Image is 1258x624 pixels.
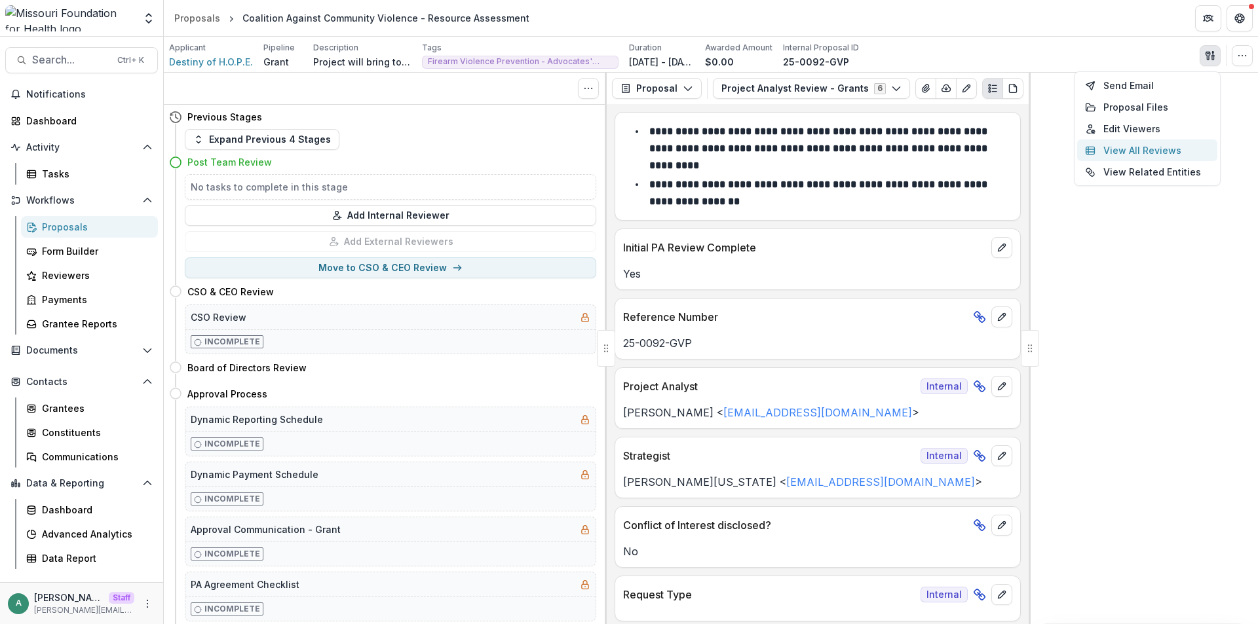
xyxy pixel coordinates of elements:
[42,293,147,306] div: Payments
[428,57,613,66] span: Firearm Violence Prevention - Advocates' Network and Capacity Building - Cohort Style Funding - P...
[723,406,912,419] a: [EMAIL_ADDRESS][DOMAIN_NAME]
[991,237,1012,258] button: edit
[26,376,137,388] span: Contacts
[5,5,134,31] img: Missouri Foundation for Health logo
[623,335,1012,351] p: 25-0092-GVP
[623,517,968,533] p: Conflict of Interest disclosed?
[921,448,968,464] span: Internal
[169,55,253,69] a: Destiny of H.O.P.E.
[263,55,289,69] p: Grant
[42,401,147,415] div: Grantees
[5,84,158,105] button: Notifications
[623,240,986,255] p: Initial PA Review Complete
[242,11,529,25] div: Coalition Against Community Violence - Resource Assessment
[629,42,662,54] p: Duration
[32,54,109,66] span: Search...
[42,551,147,565] div: Data Report
[109,592,134,604] p: Staff
[34,591,104,604] p: [PERSON_NAME][EMAIL_ADDRESS][DOMAIN_NAME]
[187,285,274,299] h4: CSO & CEO Review
[21,422,158,443] a: Constituents
[921,587,968,602] span: Internal
[42,244,147,258] div: Form Builder
[26,195,137,206] span: Workflows
[991,584,1012,605] button: edit
[26,89,153,100] span: Notifications
[982,78,1003,99] button: Plaintext view
[185,231,596,252] button: Add External Reviewers
[783,55,849,69] p: 25-0092-GVP
[42,317,147,331] div: Grantee Reports
[21,523,158,545] a: Advanced Analytics
[21,265,158,286] a: Reviewers
[5,340,158,361] button: Open Documents
[42,220,147,234] div: Proposals
[991,445,1012,466] button: edit
[5,190,158,211] button: Open Workflows
[42,268,147,282] div: Reviewers
[991,515,1012,536] button: edit
[204,548,260,560] p: Incomplete
[921,378,968,394] span: Internal
[21,163,158,185] a: Tasks
[623,543,1012,559] p: No
[705,55,734,69] p: $0.00
[42,503,147,517] div: Dashboard
[26,478,137,489] span: Data & Reporting
[623,448,915,464] p: Strategist
[623,378,915,394] p: Project Analyst
[204,438,260,450] p: Incomplete
[185,257,596,278] button: Move to CSO & CEO Review
[713,78,910,99] button: Project Analyst Review - Grants6
[5,473,158,494] button: Open Data & Reporting
[705,42,772,54] p: Awarded Amount
[21,499,158,521] a: Dashboard
[26,114,147,128] div: Dashboard
[21,313,158,335] a: Grantee Reports
[21,397,158,419] a: Grantees
[956,78,977,99] button: Edit as form
[991,306,1012,327] button: edit
[623,309,968,325] p: Reference Number
[26,345,137,356] span: Documents
[26,142,137,153] span: Activity
[140,596,155,612] button: More
[5,47,158,73] button: Search...
[623,266,1012,282] p: Yes
[191,523,341,536] h5: Approval Communication - Grant
[191,180,590,194] h5: No tasks to complete in this stage
[42,450,147,464] div: Communications
[623,587,915,602] p: Request Type
[21,289,158,310] a: Payments
[612,78,702,99] button: Proposal
[204,603,260,615] p: Incomplete
[187,361,307,375] h4: Board of Directors Review
[623,474,1012,490] p: [PERSON_NAME][US_STATE] < >
[187,155,272,169] h4: Post Team Review
[191,413,323,426] h5: Dynamic Reporting Schedule
[21,547,158,569] a: Data Report
[42,426,147,439] div: Constituents
[191,310,246,324] h5: CSO Review
[21,446,158,468] a: Communications
[169,9,225,28] a: Proposals
[313,42,358,54] p: Description
[1227,5,1253,31] button: Get Help
[629,55,695,69] p: [DATE] - [DATE]
[169,42,206,54] p: Applicant
[191,468,318,481] h5: Dynamic Payment Schedule
[16,599,22,608] div: anveet@trytemelio.com
[34,604,134,616] p: [PERSON_NAME][EMAIL_ADDRESS][DOMAIN_NAME]
[185,129,339,150] button: Expand Previous 4 Stages
[42,527,147,541] div: Advanced Analytics
[5,110,158,132] a: Dashboard
[21,240,158,262] a: Form Builder
[5,137,158,158] button: Open Activity
[169,9,535,28] nav: breadcrumb
[578,78,599,99] button: Toggle View Cancelled Tasks
[204,336,260,348] p: Incomplete
[140,5,158,31] button: Open entity switcher
[1002,78,1023,99] button: PDF view
[115,53,147,67] div: Ctrl + K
